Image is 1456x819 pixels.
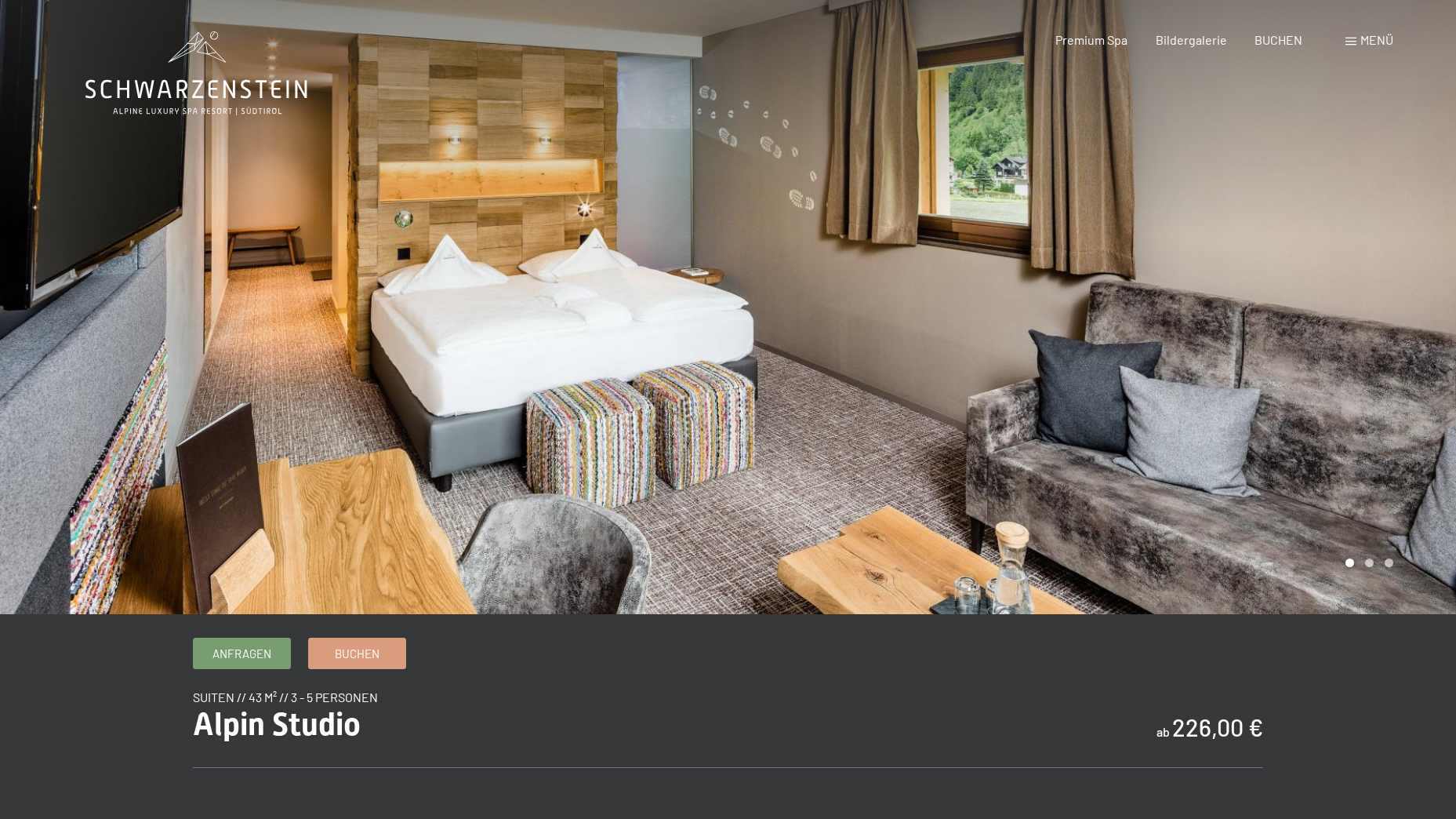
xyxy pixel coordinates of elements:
[309,639,405,668] a: Buchen
[1172,713,1263,741] b: 226,00 €
[1156,724,1170,739] span: ab
[193,706,361,743] span: Alpin Studio
[193,690,378,704] span: Suiten // 43 m² // 3 - 5 Personen
[335,646,379,662] span: Buchen
[1156,32,1227,47] a: Bildergalerie
[1055,32,1127,47] a: Premium Spa
[194,639,290,668] a: Anfragen
[212,646,271,662] span: Anfragen
[1360,32,1393,47] span: Menü
[1254,32,1302,47] a: BUCHEN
